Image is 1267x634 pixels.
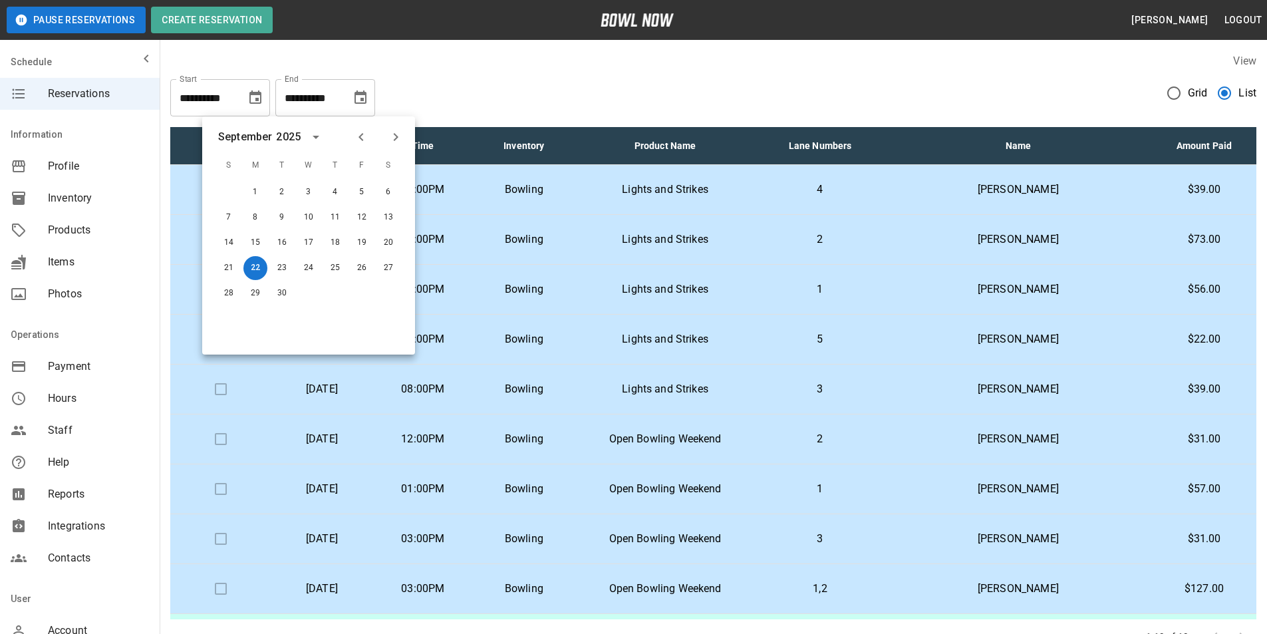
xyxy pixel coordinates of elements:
[243,152,267,179] span: M
[48,486,149,502] span: Reports
[350,180,374,204] button: Sep 5, 2025
[383,481,463,497] p: 01:00PM
[601,13,674,27] img: logo
[297,256,321,280] button: Sep 24, 2025
[585,182,746,198] p: Lights and Strikes
[217,281,241,305] button: Sep 28, 2025
[895,481,1141,497] p: [PERSON_NAME]
[243,206,267,230] button: Sep 8, 2025
[48,454,149,470] span: Help
[282,481,362,497] p: [DATE]
[766,182,873,198] p: 4
[383,381,463,397] p: 08:00PM
[585,481,746,497] p: Open Bowling Weekend
[270,256,294,280] button: Sep 23, 2025
[895,331,1141,347] p: [PERSON_NAME]
[48,391,149,406] span: Hours
[895,182,1141,198] p: [PERSON_NAME]
[484,381,564,397] p: Bowling
[484,232,564,247] p: Bowling
[48,254,149,270] span: Items
[383,581,463,597] p: 03:00PM
[48,158,149,174] span: Profile
[766,431,873,447] p: 2
[350,256,374,280] button: Sep 26, 2025
[270,180,294,204] button: Sep 2, 2025
[895,232,1141,247] p: [PERSON_NAME]
[217,256,241,280] button: Sep 21, 2025
[766,381,873,397] p: 3
[1163,531,1246,547] p: $31.00
[766,281,873,297] p: 1
[376,256,400,280] button: Sep 27, 2025
[474,127,575,165] th: Inventory
[217,152,241,179] span: S
[282,531,362,547] p: [DATE]
[297,206,321,230] button: Sep 10, 2025
[242,84,269,111] button: Choose date, selected date is Aug 22, 2025
[323,180,347,204] button: Sep 4, 2025
[1126,8,1213,33] button: [PERSON_NAME]
[217,206,241,230] button: Sep 7, 2025
[323,231,347,255] button: Sep 18, 2025
[48,359,149,375] span: Payment
[384,126,407,148] button: Next month
[270,231,294,255] button: Sep 16, 2025
[350,206,374,230] button: Sep 12, 2025
[151,7,273,33] button: Create Reservation
[1219,8,1267,33] button: Logout
[1163,431,1246,447] p: $31.00
[1238,85,1256,101] span: List
[885,127,1152,165] th: Name
[243,281,267,305] button: Sep 29, 2025
[217,231,241,255] button: Sep 14, 2025
[383,331,463,347] p: 08:00PM
[895,581,1141,597] p: [PERSON_NAME]
[766,581,873,597] p: 1,2
[48,190,149,206] span: Inventory
[895,431,1141,447] p: [PERSON_NAME]
[1163,581,1246,597] p: $127.00
[323,256,347,280] button: Sep 25, 2025
[895,531,1141,547] p: [PERSON_NAME]
[7,7,146,33] button: Pause Reservations
[756,127,884,165] th: Lane Numbers
[383,431,463,447] p: 12:00PM
[895,381,1141,397] p: [PERSON_NAME]
[484,581,564,597] p: Bowling
[1152,127,1256,165] th: Amount Paid
[376,206,400,230] button: Sep 13, 2025
[282,381,362,397] p: [DATE]
[297,231,321,255] button: Sep 17, 2025
[484,481,564,497] p: Bowling
[323,152,347,179] span: T
[282,431,362,447] p: [DATE]
[1163,331,1246,347] p: $22.00
[766,531,873,547] p: 3
[276,129,301,145] div: 2025
[270,152,294,179] span: T
[1163,281,1246,297] p: $56.00
[585,232,746,247] p: Lights and Strikes
[585,331,746,347] p: Lights and Strikes
[282,581,362,597] p: [DATE]
[484,182,564,198] p: Bowling
[170,127,271,165] th: Check In
[376,231,400,255] button: Sep 20, 2025
[350,126,372,148] button: Previous month
[372,127,474,165] th: Time
[766,481,873,497] p: 1
[1233,55,1256,67] label: View
[383,182,463,198] p: 08:00PM
[585,581,746,597] p: Open Bowling Weekend
[895,281,1141,297] p: [PERSON_NAME]
[1163,381,1246,397] p: $39.00
[484,331,564,347] p: Bowling
[270,281,294,305] button: Sep 30, 2025
[305,126,327,148] button: calendar view is open, switch to year view
[1163,232,1246,247] p: $73.00
[243,256,267,280] button: Sep 22, 2025
[270,206,294,230] button: Sep 9, 2025
[766,331,873,347] p: 5
[383,531,463,547] p: 03:00PM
